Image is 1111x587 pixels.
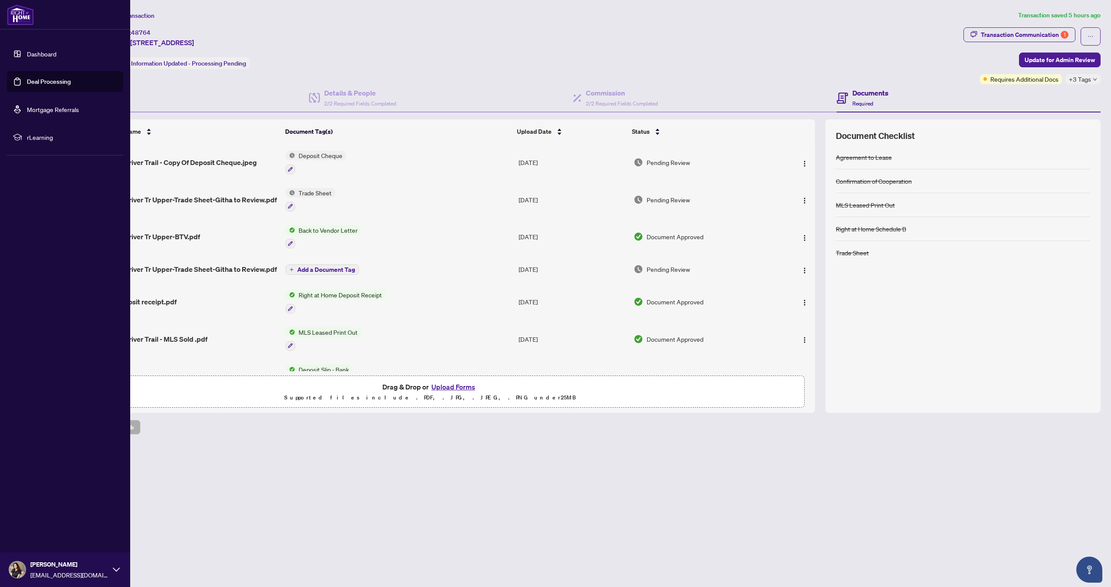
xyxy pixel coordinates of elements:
[286,264,359,275] button: Add a Document Tag
[634,334,643,344] img: Document Status
[1025,53,1095,67] span: Update for Admin Review
[286,151,295,160] img: Status Icon
[27,132,117,142] span: rLearning
[852,100,873,107] span: Required
[131,29,151,36] span: 48764
[286,290,295,300] img: Status Icon
[286,188,295,198] img: Status Icon
[286,225,295,235] img: Status Icon
[1093,77,1097,82] span: down
[515,144,630,181] td: [DATE]
[586,88,658,98] h4: Commission
[429,381,478,392] button: Upload Forms
[30,560,108,569] span: [PERSON_NAME]
[836,248,869,257] div: Trade Sheet
[798,369,812,383] button: Logo
[634,232,643,241] img: Document Status
[798,332,812,346] button: Logo
[96,119,282,144] th: (12) File Name
[282,119,514,144] th: Document Tag(s)
[324,100,396,107] span: 2/2 Required Fields Completed
[1069,74,1091,84] span: +3 Tags
[836,200,895,210] div: MLS Leased Print Out
[515,358,630,395] td: [DATE]
[286,264,359,275] button: Add a Document Tag
[99,297,177,307] span: RAH deposit receipt.pdf
[286,225,361,249] button: Status IconBack to Vendor Letter
[836,176,912,186] div: Confirmation of Cooperation
[382,381,478,392] span: Drag & Drop or
[324,88,396,98] h4: Details & People
[1018,10,1101,20] article: Transaction saved 5 hours ago
[801,336,808,343] img: Logo
[9,561,26,578] img: Profile Icon
[27,78,71,86] a: Deal Processing
[515,181,630,218] td: [DATE]
[798,262,812,276] button: Logo
[801,197,808,204] img: Logo
[30,570,108,580] span: [EMAIL_ADDRESS][DOMAIN_NAME]
[798,230,812,244] button: Logo
[981,28,1068,42] div: Transaction Communication
[801,160,808,167] img: Logo
[7,4,34,25] img: logo
[99,157,257,168] span: 139 Highriver Trail - Copy Of Deposit Cheque.jpeg
[515,255,630,283] td: [DATE]
[647,297,703,307] span: Document Approved
[634,371,643,381] img: Document Status
[295,188,335,198] span: Trade Sheet
[836,152,892,162] div: Agreement to Lease
[108,37,194,48] span: Upper-[STREET_ADDRESS]
[852,88,888,98] h4: Documents
[586,100,658,107] span: 2/2 Required Fields Completed
[99,264,277,274] span: 139 Highriver Tr Upper-Trade Sheet-Githa to Review.pdf
[295,290,385,300] span: Right at Home Deposit Receipt
[1076,557,1102,583] button: Open asap
[801,267,808,274] img: Logo
[515,218,630,256] td: [DATE]
[295,225,361,235] span: Back to Vendor Letter
[286,365,295,374] img: Status Icon
[56,376,804,408] span: Drag & Drop orUpload FormsSupported files include .PDF, .JPG, .JPEG, .PNG under25MB
[515,283,630,320] td: [DATE]
[647,232,703,241] span: Document Approved
[286,327,295,337] img: Status Icon
[99,231,200,242] span: 139 Highriver Tr Upper-BTV.pdf
[513,119,628,144] th: Upload Date
[295,151,346,160] span: Deposit Cheque
[634,264,643,274] img: Document Status
[801,299,808,306] img: Logo
[286,327,361,351] button: Status IconMLS Leased Print Out
[634,297,643,307] img: Document Status
[798,295,812,309] button: Logo
[295,365,352,374] span: Deposit Slip - Bank
[286,290,385,313] button: Status IconRight at Home Deposit Receipt
[108,12,154,20] span: View Transaction
[647,158,690,167] span: Pending Review
[27,50,56,58] a: Dashboard
[836,130,915,142] span: Document Checklist
[798,193,812,207] button: Logo
[286,365,352,388] button: Status IconDeposit Slip - Bank
[99,334,207,344] span: 139 Highriver Trail - MLS Sold .pdf
[836,224,906,234] div: Right at Home Schedule B
[1088,33,1094,40] span: ellipsis
[632,127,650,136] span: Status
[798,155,812,169] button: Logo
[27,106,79,113] a: Mortgage Referrals
[963,27,1075,42] button: Transaction Communication1
[634,158,643,167] img: Document Status
[1061,31,1068,39] div: 1
[515,320,630,358] td: [DATE]
[286,151,346,174] button: Status IconDeposit Cheque
[634,195,643,204] img: Document Status
[990,74,1058,84] span: Requires Additional Docs
[289,267,294,272] span: plus
[131,59,246,67] span: Information Updated - Processing Pending
[61,392,799,403] p: Supported files include .PDF, .JPG, .JPEG, .PNG under 25 MB
[647,195,690,204] span: Pending Review
[108,57,250,69] div: Status:
[647,334,703,344] span: Document Approved
[647,264,690,274] span: Pending Review
[297,267,355,273] span: Add a Document Tag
